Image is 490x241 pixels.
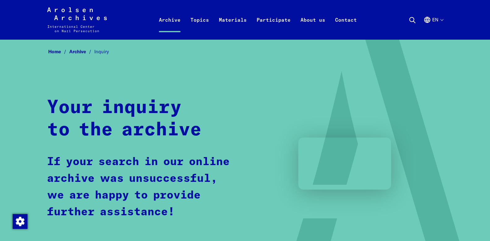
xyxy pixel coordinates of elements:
[252,15,296,40] a: Participate
[69,49,94,55] a: Archive
[13,214,28,229] img: Change consent
[154,15,185,40] a: Archive
[330,15,362,40] a: Contact
[185,15,214,40] a: Topics
[12,214,27,229] div: Change consent
[47,154,234,221] p: If your search in our online archive was unsuccessful, we are happy to provide further assistance!
[94,49,109,55] span: Inquiry
[154,7,362,32] nav: Primary
[214,15,252,40] a: Materials
[47,99,202,139] strong: Your inquiry to the archive
[48,49,69,55] a: Home
[47,47,443,57] nav: Breadcrumb
[424,16,443,38] button: English, language selection
[296,15,330,40] a: About us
